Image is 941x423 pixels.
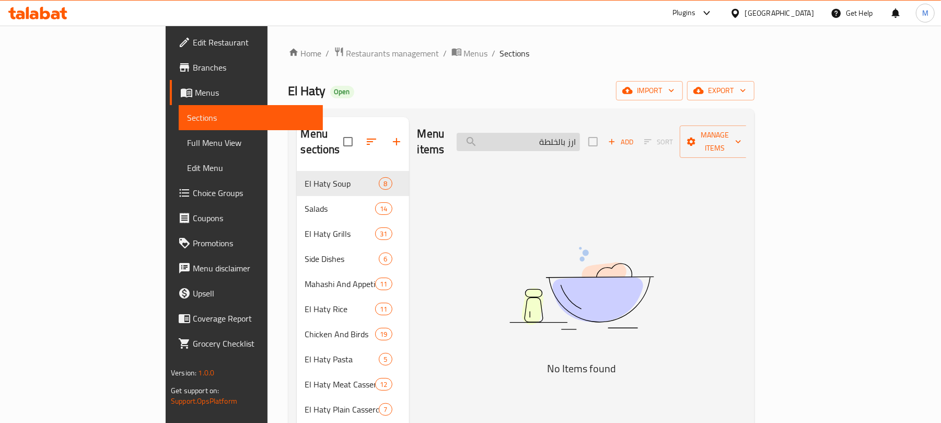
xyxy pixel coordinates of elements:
div: items [375,303,392,315]
span: M [922,7,928,19]
span: Manage items [688,129,741,155]
span: 14 [376,204,391,214]
span: Branches [193,61,315,74]
div: items [375,328,392,340]
span: 11 [376,279,391,289]
span: El Haty Grills [305,227,376,240]
span: El Haty Plain Casseroles [305,403,379,416]
span: Add item [604,134,637,150]
a: Menu disclaimer [170,256,323,281]
span: Promotions [193,237,315,249]
span: Sections [500,47,530,60]
span: El Haty [288,79,326,102]
div: items [379,353,392,365]
div: Open [330,86,354,98]
div: El Haty Plain Casseroles7 [297,397,409,422]
span: Grocery Checklist [193,337,315,350]
span: Edit Menu [187,162,315,174]
h5: No Items found [451,360,712,377]
button: Manage items [680,125,750,158]
a: Branches [170,55,323,80]
span: Version: [171,366,196,380]
span: Select section first [637,134,680,150]
span: Restaurants management [346,47,439,60]
a: Coupons [170,205,323,231]
a: Coverage Report [170,306,323,331]
span: El Haty Soup [305,177,379,190]
li: / [492,47,496,60]
span: export [695,84,746,97]
span: Choice Groups [193,187,315,199]
span: Coverage Report [193,312,315,325]
span: Sections [187,111,315,124]
span: Get support on: [171,384,219,397]
span: 7 [379,405,391,415]
nav: breadcrumb [288,47,754,60]
span: Add [607,136,635,148]
div: El Haty Pasta5 [297,347,409,372]
li: / [444,47,447,60]
div: Mahashi And Appetizers11 [297,271,409,296]
div: items [379,177,392,190]
span: Coupons [193,212,315,224]
span: Menus [464,47,488,60]
a: Full Menu View [179,130,323,155]
div: El Haty Grills31 [297,221,409,246]
span: Upsell [193,287,315,300]
a: Upsell [170,281,323,306]
span: El Haty Pasta [305,353,379,365]
div: Plugins [672,7,695,19]
span: import [624,84,675,97]
span: Edit Restaurant [193,36,315,49]
a: Restaurants management [334,47,439,60]
input: search [457,133,580,151]
a: Promotions [170,231,323,256]
button: export [687,81,754,100]
h2: Menu items [417,126,445,157]
button: import [616,81,683,100]
span: Salads [305,202,376,215]
a: Menus [451,47,488,60]
div: items [375,278,392,290]
span: Select all sections [337,131,359,153]
li: / [326,47,330,60]
span: Mahashi And Appetizers [305,278,376,290]
a: Menus [170,80,323,105]
div: items [379,253,392,265]
div: items [375,378,392,391]
a: Edit Menu [179,155,323,180]
span: 5 [379,355,391,364]
span: Side Dishes [305,253,379,265]
span: 19 [376,329,391,339]
div: El Haty Rice [305,303,376,315]
button: Add section [384,129,409,154]
div: El Haty Soup8 [297,171,409,196]
span: 8 [379,179,391,189]
div: items [379,403,392,416]
span: Menu disclaimer [193,262,315,275]
a: Sections [179,105,323,130]
div: [GEOGRAPHIC_DATA] [745,7,814,19]
div: items [375,227,392,240]
div: El Haty Meat Casseroles12 [297,372,409,397]
span: 11 [376,304,391,314]
div: Chicken And Birds19 [297,322,409,347]
div: El Haty Rice11 [297,296,409,322]
span: 31 [376,229,391,239]
span: Full Menu View [187,136,315,149]
img: dish.svg [451,219,712,358]
span: Open [330,87,354,96]
span: 6 [379,254,391,264]
a: Edit Restaurant [170,30,323,55]
span: El Haty Meat Casseroles [305,378,376,391]
div: Side Dishes6 [297,246,409,271]
span: 1.0.0 [198,366,214,380]
div: Chicken And Birds [305,328,376,340]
